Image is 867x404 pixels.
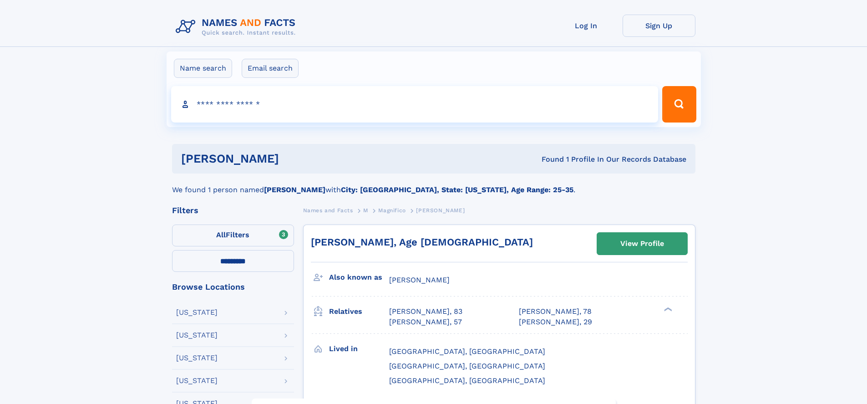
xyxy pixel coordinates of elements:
[303,205,353,216] a: Names and Facts
[311,236,533,248] a: [PERSON_NAME], Age [DEMOGRAPHIC_DATA]
[378,205,406,216] a: Magnifico
[519,317,592,327] a: [PERSON_NAME], 29
[363,205,368,216] a: M
[172,15,303,39] img: Logo Names and Facts
[389,276,450,284] span: [PERSON_NAME]
[242,59,299,78] label: Email search
[410,154,686,164] div: Found 1 Profile In Our Records Database
[389,317,462,327] a: [PERSON_NAME], 57
[662,86,696,123] button: Search Button
[216,230,226,239] span: All
[264,185,325,194] b: [PERSON_NAME]
[181,153,411,164] h1: [PERSON_NAME]
[416,207,465,214] span: [PERSON_NAME]
[172,225,294,246] label: Filters
[662,307,673,312] div: ❯
[341,185,573,194] b: City: [GEOGRAPHIC_DATA], State: [US_STATE], Age Range: 25-35
[378,207,406,214] span: Magnifico
[171,86,659,123] input: search input
[550,15,623,37] a: Log In
[519,307,592,317] a: [PERSON_NAME], 78
[174,59,232,78] label: Name search
[597,233,687,255] a: View Profile
[623,15,695,37] a: Sign Up
[172,174,695,195] div: We found 1 person named with .
[389,347,545,356] span: [GEOGRAPHIC_DATA], [GEOGRAPHIC_DATA]
[176,332,218,339] div: [US_STATE]
[389,362,545,370] span: [GEOGRAPHIC_DATA], [GEOGRAPHIC_DATA]
[329,341,389,357] h3: Lived in
[172,206,294,215] div: Filters
[329,304,389,319] h3: Relatives
[363,207,368,214] span: M
[620,233,664,254] div: View Profile
[329,270,389,285] h3: Also known as
[389,376,545,385] span: [GEOGRAPHIC_DATA], [GEOGRAPHIC_DATA]
[176,354,218,362] div: [US_STATE]
[176,309,218,316] div: [US_STATE]
[172,283,294,291] div: Browse Locations
[389,307,462,317] a: [PERSON_NAME], 83
[176,377,218,384] div: [US_STATE]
